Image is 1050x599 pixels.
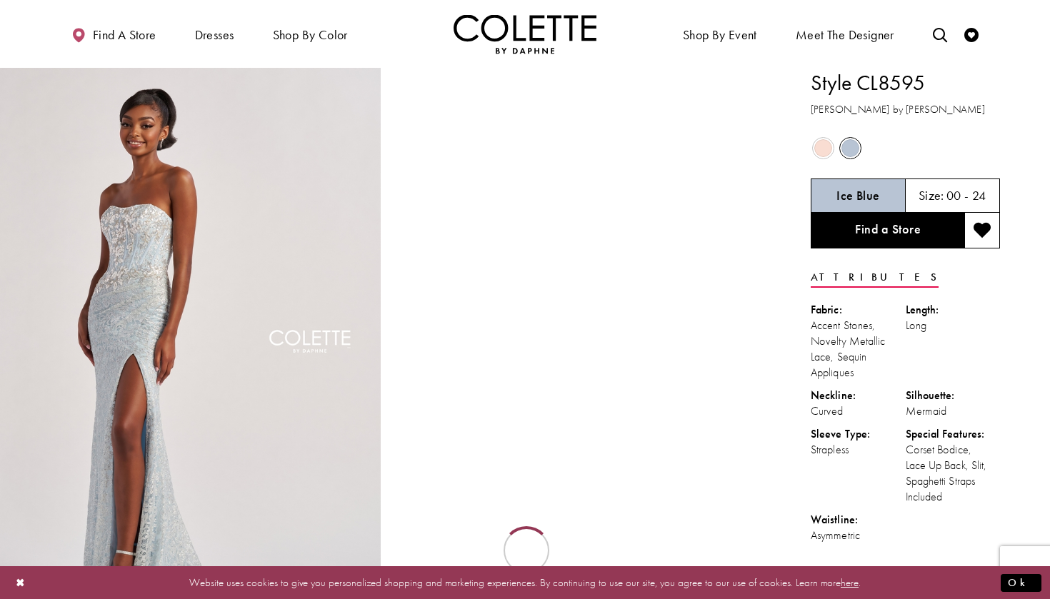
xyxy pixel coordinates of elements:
[811,318,906,381] div: Accent Stones, Novelty Metallic Lace, Sequin Appliques
[906,388,1001,403] div: Silhouette:
[103,573,947,592] p: Website uses cookies to give you personalized shopping and marketing experiences. By continuing t...
[906,442,1001,505] div: Corset Bodice, Lace Up Back, Slit, Spaghetti Straps Included
[964,213,1000,248] button: Add to wishlist
[841,575,859,589] a: here
[796,28,894,42] span: Meet the designer
[388,68,769,258] video: Style CL8595 Colette by Daphne #1 autoplay loop mute video
[195,28,234,42] span: Dresses
[1001,573,1041,591] button: Submit Dialog
[836,188,879,203] h5: Chosen color
[946,188,986,203] h5: 00 - 24
[811,512,906,528] div: Waistline:
[454,14,596,54] img: Colette by Daphne
[273,28,348,42] span: Shop by color
[919,187,944,203] span: Size:
[929,14,951,54] a: Toggle search
[811,442,906,458] div: Strapless
[906,403,1001,419] div: Mermaid
[811,213,964,248] a: Find a Store
[838,136,863,161] div: Ice Blue
[683,28,757,42] span: Shop By Event
[93,28,156,42] span: Find a store
[811,388,906,403] div: Neckline:
[792,14,898,54] a: Meet the designer
[191,14,238,54] span: Dresses
[269,14,351,54] span: Shop by color
[454,14,596,54] a: Visit Home Page
[679,14,761,54] span: Shop By Event
[961,14,982,54] a: Check Wishlist
[811,136,836,161] div: Blush
[811,426,906,442] div: Sleeve Type:
[811,135,1000,162] div: Product color controls state depends on size chosen
[906,302,1001,318] div: Length:
[906,318,1001,333] div: Long
[811,528,906,543] div: Asymmetric
[811,68,1000,98] h1: Style CL8595
[906,426,1001,442] div: Special Features:
[811,302,906,318] div: Fabric:
[68,14,159,54] a: Find a store
[9,570,33,595] button: Close Dialog
[811,101,1000,118] h3: [PERSON_NAME] by [PERSON_NAME]
[811,403,906,419] div: Curved
[811,267,939,288] a: Attributes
